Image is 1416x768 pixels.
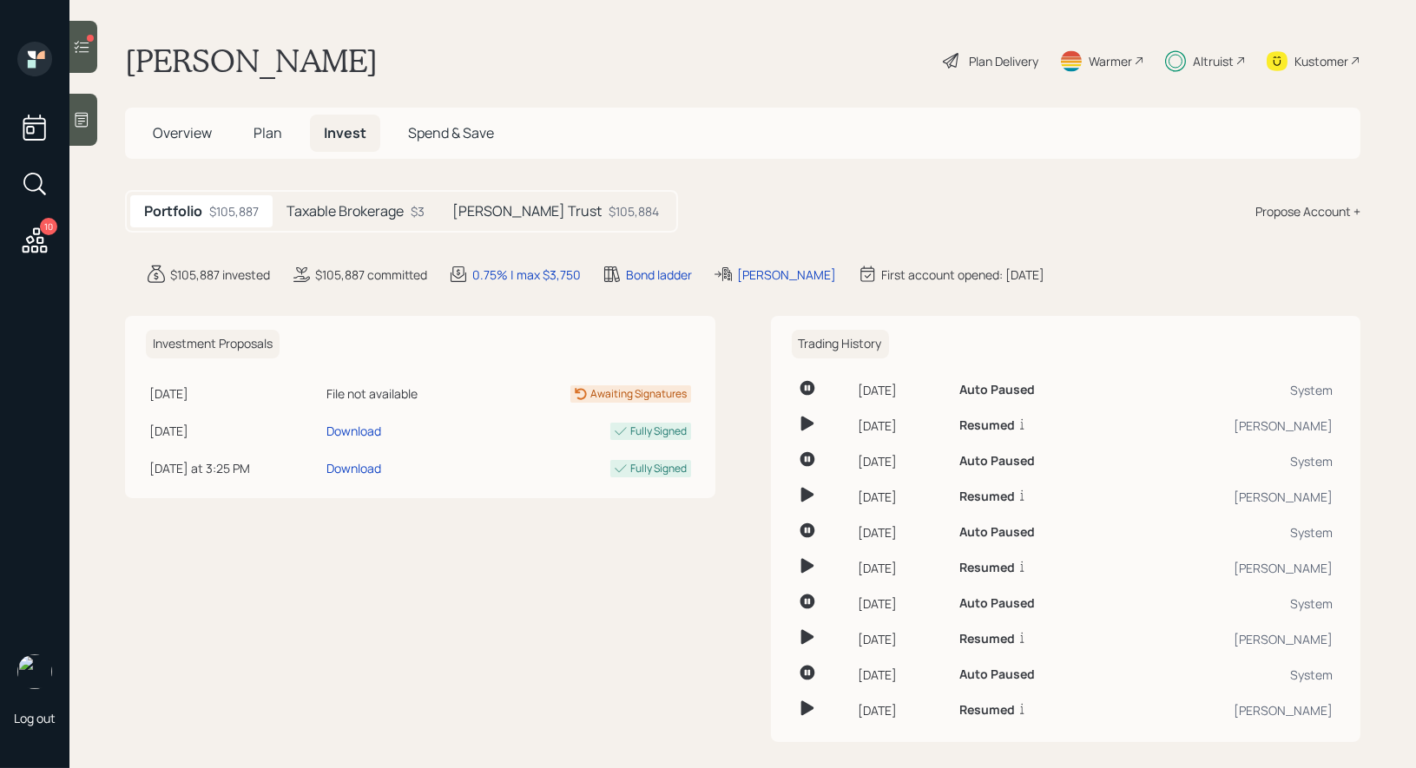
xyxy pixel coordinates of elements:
[959,667,1035,682] h6: Auto Paused
[209,202,259,220] div: $105,887
[631,461,688,476] div: Fully Signed
[858,594,945,613] div: [DATE]
[959,596,1035,611] h6: Auto Paused
[969,52,1038,70] div: Plan Delivery
[452,203,602,220] h5: [PERSON_NAME] Trust
[959,383,1035,397] h6: Auto Paused
[125,42,378,80] h1: [PERSON_NAME]
[286,203,404,220] h5: Taxable Brokerage
[324,123,366,142] span: Invest
[858,701,945,719] div: [DATE]
[609,202,659,220] div: $105,884
[1130,417,1333,435] div: [PERSON_NAME]
[591,386,688,402] div: Awaiting Signatures
[737,266,836,284] div: [PERSON_NAME]
[153,123,212,142] span: Overview
[858,381,945,399] div: [DATE]
[631,423,688,439] div: Fully Signed
[40,218,57,235] div: 10
[254,123,282,142] span: Plan
[959,454,1035,469] h6: Auto Paused
[14,710,56,726] div: Log out
[315,266,427,284] div: $105,887 committed
[411,202,425,220] div: $3
[17,654,52,689] img: treva-nostdahl-headshot.png
[858,452,945,470] div: [DATE]
[626,266,692,284] div: Bond ladder
[1294,52,1348,70] div: Kustomer
[858,559,945,577] div: [DATE]
[170,266,270,284] div: $105,887 invested
[408,123,494,142] span: Spend & Save
[792,330,889,358] h6: Trading History
[858,488,945,506] div: [DATE]
[959,632,1015,647] h6: Resumed
[959,489,1015,504] h6: Resumed
[858,666,945,684] div: [DATE]
[1130,666,1333,684] div: System
[1130,559,1333,577] div: [PERSON_NAME]
[1130,594,1333,613] div: System
[959,525,1035,540] h6: Auto Paused
[881,266,1044,284] div: First account opened: [DATE]
[858,523,945,542] div: [DATE]
[858,630,945,648] div: [DATE]
[1130,452,1333,470] div: System
[1193,52,1234,70] div: Altruist
[149,384,319,403] div: [DATE]
[1130,630,1333,648] div: [PERSON_NAME]
[1089,52,1132,70] div: Warmer
[326,384,481,403] div: File not available
[1130,381,1333,399] div: System
[144,203,202,220] h5: Portfolio
[146,330,280,358] h6: Investment Proposals
[1255,202,1360,220] div: Propose Account +
[1130,488,1333,506] div: [PERSON_NAME]
[959,561,1015,575] h6: Resumed
[959,703,1015,718] h6: Resumed
[858,417,945,435] div: [DATE]
[149,459,319,477] div: [DATE] at 3:25 PM
[149,422,319,440] div: [DATE]
[326,422,381,440] div: Download
[1130,523,1333,542] div: System
[472,266,581,284] div: 0.75% | max $3,750
[1130,701,1333,719] div: [PERSON_NAME]
[959,418,1015,433] h6: Resumed
[326,459,381,477] div: Download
